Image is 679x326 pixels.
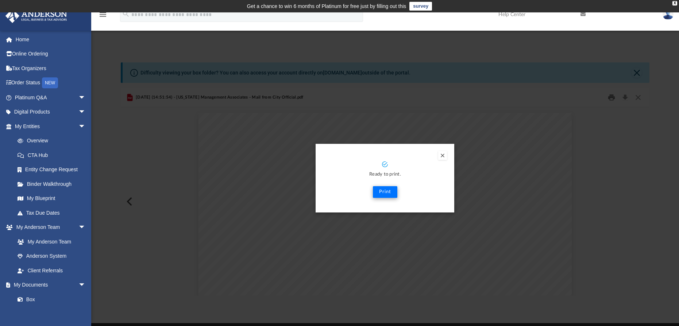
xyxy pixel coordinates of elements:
a: Order StatusNEW [5,76,97,91]
a: My Entitiesarrow_drop_down [5,119,97,134]
a: Box [10,292,89,307]
div: Get a chance to win 6 months of Platinum for free just by filling out this [247,2,406,11]
span: arrow_drop_down [78,119,93,134]
div: close [672,1,677,5]
a: Entity Change Request [10,162,97,177]
a: Overview [10,134,97,148]
a: My Documentsarrow_drop_down [5,278,93,292]
a: survey [409,2,432,11]
a: My Blueprint [10,191,93,206]
span: arrow_drop_down [78,90,93,105]
a: menu [99,14,107,19]
span: arrow_drop_down [78,220,93,235]
a: Tax Organizers [5,61,97,76]
p: Ready to print. [323,170,447,179]
i: menu [99,10,107,19]
a: My Anderson Teamarrow_drop_down [5,220,93,235]
div: NEW [42,77,58,88]
div: Preview [121,88,650,296]
span: arrow_drop_down [78,105,93,120]
a: Anderson System [10,249,93,264]
a: Online Ordering [5,47,97,61]
i: search [122,10,130,18]
img: User Pic [663,9,674,20]
a: My Anderson Team [10,234,89,249]
a: Client Referrals [10,263,93,278]
a: Home [5,32,97,47]
a: Binder Walkthrough [10,177,97,191]
img: Anderson Advisors Platinum Portal [3,9,69,23]
a: CTA Hub [10,148,97,162]
a: Tax Due Dates [10,206,97,220]
a: Digital Productsarrow_drop_down [5,105,97,119]
span: arrow_drop_down [78,278,93,293]
button: Print [373,186,397,198]
a: Platinum Q&Aarrow_drop_down [5,90,97,105]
